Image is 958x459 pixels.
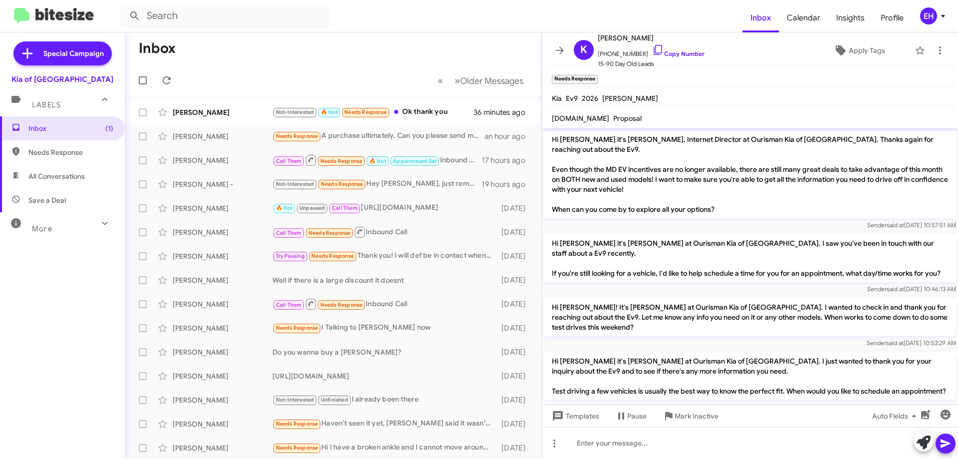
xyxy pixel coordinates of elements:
[28,147,113,157] span: Needs Response
[455,74,460,87] span: »
[432,70,449,91] button: Previous
[272,347,496,357] div: Do you wanna buy a [PERSON_NAME]?
[496,251,533,261] div: [DATE]
[13,41,112,65] a: Special Campaign
[598,32,705,44] span: [PERSON_NAME]
[173,371,272,381] div: [PERSON_NAME]
[272,106,474,118] div: Ok thank you
[393,158,437,164] span: Appointment Set
[496,227,533,237] div: [DATE]
[276,325,318,331] span: Needs Response
[742,3,779,32] span: Inbox
[276,205,293,211] span: 🔥 Hot
[276,302,302,308] span: Call Them
[864,407,928,425] button: Auto Fields
[173,299,272,309] div: [PERSON_NAME]
[867,339,956,347] span: Sender [DATE] 10:53:29 AM
[675,407,718,425] span: Mark Inactive
[474,107,533,117] div: 36 minutes ago
[566,94,578,103] span: Ev9
[173,179,272,189] div: [PERSON_NAME] -
[369,158,386,164] span: 🔥 Hot
[484,131,533,141] div: an hour ago
[496,275,533,285] div: [DATE]
[173,275,272,285] div: [PERSON_NAME]
[272,371,496,381] div: [URL][DOMAIN_NAME]
[139,40,176,56] h1: Inbox
[32,224,52,233] span: More
[886,339,904,347] span: said at
[496,419,533,429] div: [DATE]
[432,70,529,91] nav: Page navigation example
[311,253,354,259] span: Needs Response
[542,407,607,425] button: Templates
[173,395,272,405] div: [PERSON_NAME]
[652,50,705,57] a: Copy Number
[613,114,642,123] span: Proposal
[655,407,726,425] button: Mark Inactive
[173,443,272,453] div: [PERSON_NAME]
[43,48,104,58] span: Special Campaign
[28,195,66,205] span: Save a Deal
[173,155,272,165] div: [PERSON_NAME]
[344,109,387,115] span: Needs Response
[173,107,272,117] div: [PERSON_NAME]
[872,407,920,425] span: Auto Fields
[272,130,484,142] div: A purchase ultimately. Can you please send me the out the door price for a 2026 Kia GT AWD EV9 , ...
[276,445,318,451] span: Needs Response
[173,323,272,333] div: [PERSON_NAME]
[828,3,873,32] span: Insights
[607,407,655,425] button: Pause
[173,227,272,237] div: [PERSON_NAME]
[496,371,533,381] div: [DATE]
[321,109,338,115] span: 🔥 Hot
[272,202,496,214] div: [URL][DOMAIN_NAME]
[276,158,302,164] span: Call Them
[867,221,956,229] span: Sender [DATE] 10:57:51 AM
[11,74,113,84] div: Kia of [GEOGRAPHIC_DATA]
[496,347,533,357] div: [DATE]
[552,114,609,123] span: [DOMAIN_NAME]
[849,41,885,59] span: Apply Tags
[173,251,272,261] div: [PERSON_NAME]
[105,123,113,133] span: (1)
[544,130,956,218] p: Hi [PERSON_NAME] it's [PERSON_NAME], Internet Director at Ourisman Kia of [GEOGRAPHIC_DATA]. Than...
[173,203,272,213] div: [PERSON_NAME]
[276,253,305,259] span: Try Pausing
[272,250,496,262] div: Thank you! I will def be in contact when I am ready
[552,75,598,84] small: Needs Response
[28,123,113,133] span: Inbox
[602,94,658,103] span: [PERSON_NAME]
[321,397,348,403] span: Unfinished
[544,352,956,400] p: Hi [PERSON_NAME] it's [PERSON_NAME] at Ourisman Kia of [GEOGRAPHIC_DATA]. I just wanted to thank ...
[888,403,906,411] span: said at
[272,442,496,454] div: Hi I have a broken ankle and I cannot move around much if you provide me your best out the door p...
[173,347,272,357] div: [PERSON_NAME]
[598,59,705,69] span: 15-90 Day Old Leads
[544,298,956,336] p: Hi [PERSON_NAME]! It's [PERSON_NAME] at Ourisman Kia of [GEOGRAPHIC_DATA]. I wanted to check in a...
[276,421,318,427] span: Needs Response
[496,443,533,453] div: [DATE]
[867,285,956,293] span: Sender [DATE] 10:46:13 AM
[887,285,904,293] span: said at
[276,181,314,187] span: Not-Interested
[272,322,496,334] div: I Talking to [PERSON_NAME] now
[912,7,947,24] button: EH
[320,302,363,308] span: Needs Response
[779,3,828,32] a: Calendar
[460,75,523,86] span: Older Messages
[552,94,562,103] span: Kia
[272,226,496,238] div: Inbound Call
[449,70,529,91] button: Next
[550,407,599,425] span: Templates
[869,403,956,411] span: Sender [DATE] 10:27:11 AM
[272,154,481,166] div: Inbound Call
[808,41,910,59] button: Apply Tags
[627,407,647,425] span: Pause
[121,4,330,28] input: Search
[496,395,533,405] div: [DATE]
[272,275,496,285] div: Well if there is a large discount it doesnt
[276,397,314,403] span: Not-Interested
[272,418,496,430] div: Haven't seen it yet, [PERSON_NAME] said it wasn't here when I spoke to him earlier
